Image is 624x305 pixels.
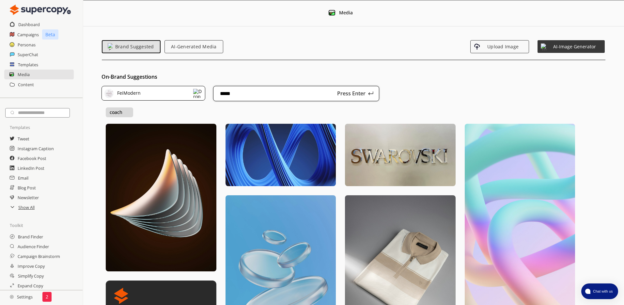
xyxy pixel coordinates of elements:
[42,29,58,40] p: Beta
[18,173,28,183] a: Email
[368,91,373,96] img: Press Enter
[335,91,367,96] p: Press Enter
[113,288,129,304] img: AI Icon
[18,144,54,153] a: Instagram Caption
[18,232,43,242] a: Brand Finder
[342,89,376,97] button: Press Enter
[17,30,39,40] a: Campaigns
[106,124,216,271] img: Unsplash Image 1
[126,109,131,116] button: Close
[18,80,34,89] a: Content
[113,44,157,49] span: Brand Suggested
[480,44,525,49] span: Upload Image
[18,193,39,202] a: Newsletter
[18,261,45,271] a: Improve Copy
[126,109,131,115] img: Close
[18,163,44,173] a: LinkedIn Post
[10,295,14,299] img: Close
[164,40,223,53] button: AI-Generated Media
[104,89,114,98] img: Brand
[18,242,49,251] a: Audience Finder
[10,3,71,16] img: Close
[541,43,547,50] img: Weather Stars Icon
[18,153,46,163] a: Facebook Post
[329,9,335,16] img: Media Icon
[18,202,35,212] a: Show All
[168,44,220,49] span: AI-Generated Media
[470,40,529,53] button: Upload IconUpload Image
[110,110,122,115] span: coach
[18,70,30,79] a: Media
[18,20,40,29] a: Dashboard
[101,74,624,79] div: On-Brand Suggestions
[18,60,38,70] a: Templates
[46,294,48,299] p: 2
[18,134,29,144] a: Tweet
[537,40,605,54] button: Weather Stars IconAI-Image Generator
[547,44,601,49] span: AI-Image Generator
[590,289,614,294] span: Chat with us
[18,281,43,291] a: Expand Copy
[108,43,113,50] img: Emoji Icon
[226,124,336,186] img: Unsplash Image 9
[18,50,38,59] a: SuperChat
[18,183,36,193] a: Blog Post
[18,271,44,281] a: Simplify Copy
[193,89,202,98] img: Dropdown
[115,89,141,99] div: FeiModern
[474,43,480,50] img: Upload Icon
[581,283,618,299] button: atlas-launcher
[18,251,60,261] a: Campaign Brainstorm
[345,124,456,186] img: Unsplash Image 19
[339,10,353,15] div: Media
[102,40,161,53] button: Emoji IconBrand Suggested
[18,40,36,50] a: Personas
